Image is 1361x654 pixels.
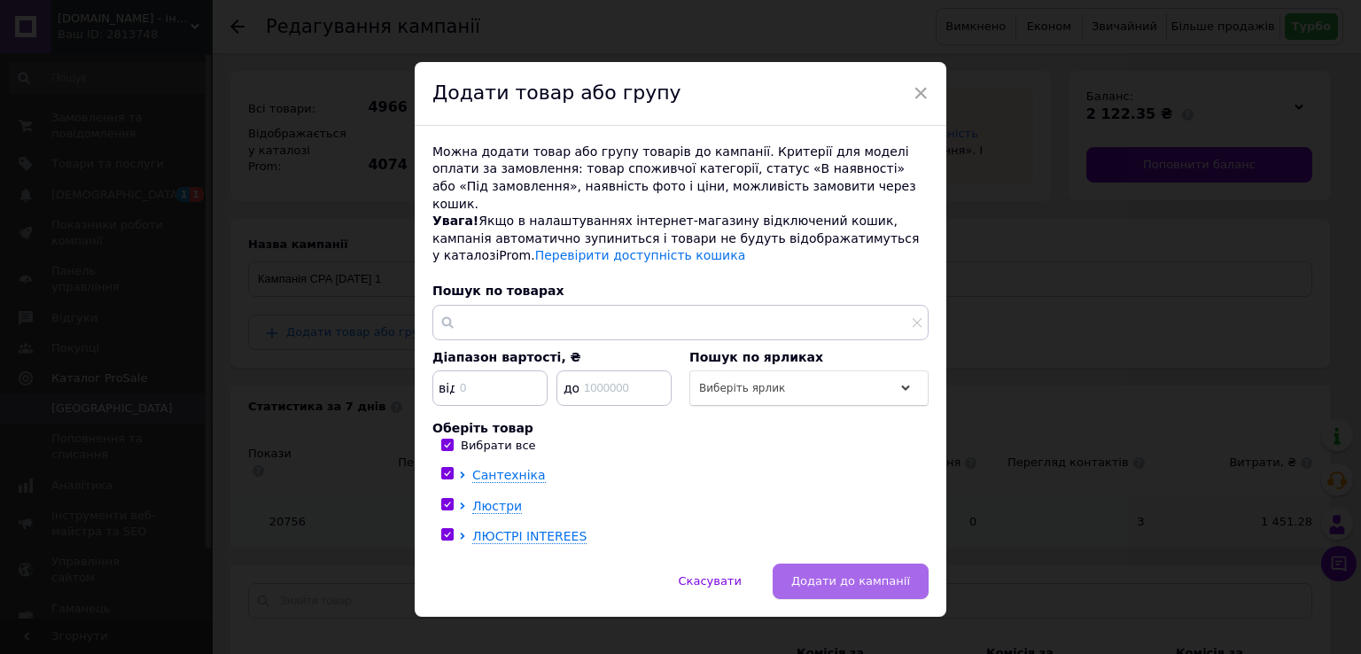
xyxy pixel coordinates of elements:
[679,574,742,588] span: Скасувати
[689,350,823,364] span: Пошук по ярликах
[432,214,478,228] span: Увага!
[432,370,548,406] input: 0
[660,564,760,599] button: Скасувати
[472,529,587,543] span: ЛЮСТРІ INTEREES
[432,421,533,435] span: Оберіть товар
[432,213,929,265] div: Якщо в налаштуваннях інтернет-магазину відключений кошик, кампанія автоматично зупиниться і товар...
[434,379,456,397] span: від
[556,370,672,406] input: 1000000
[699,382,785,394] span: Виберіть ярлик
[472,468,546,482] span: Сантехніка
[773,564,929,599] button: Додати до кампанії
[913,78,929,108] span: ×
[535,248,746,262] a: Перевірити доступність кошика
[432,350,581,364] span: Діапазон вартості, ₴
[432,284,564,298] span: Пошук по товарах
[472,499,522,513] span: Люстри
[432,144,929,213] div: Можна додати товар або групу товарів до кампанії. Критерії для моделі оплати за замовлення: товар...
[461,438,536,454] div: Вибрати все
[791,574,910,588] span: Додати до кампанії
[558,379,580,397] span: до
[415,62,946,126] div: Додати товар або групу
